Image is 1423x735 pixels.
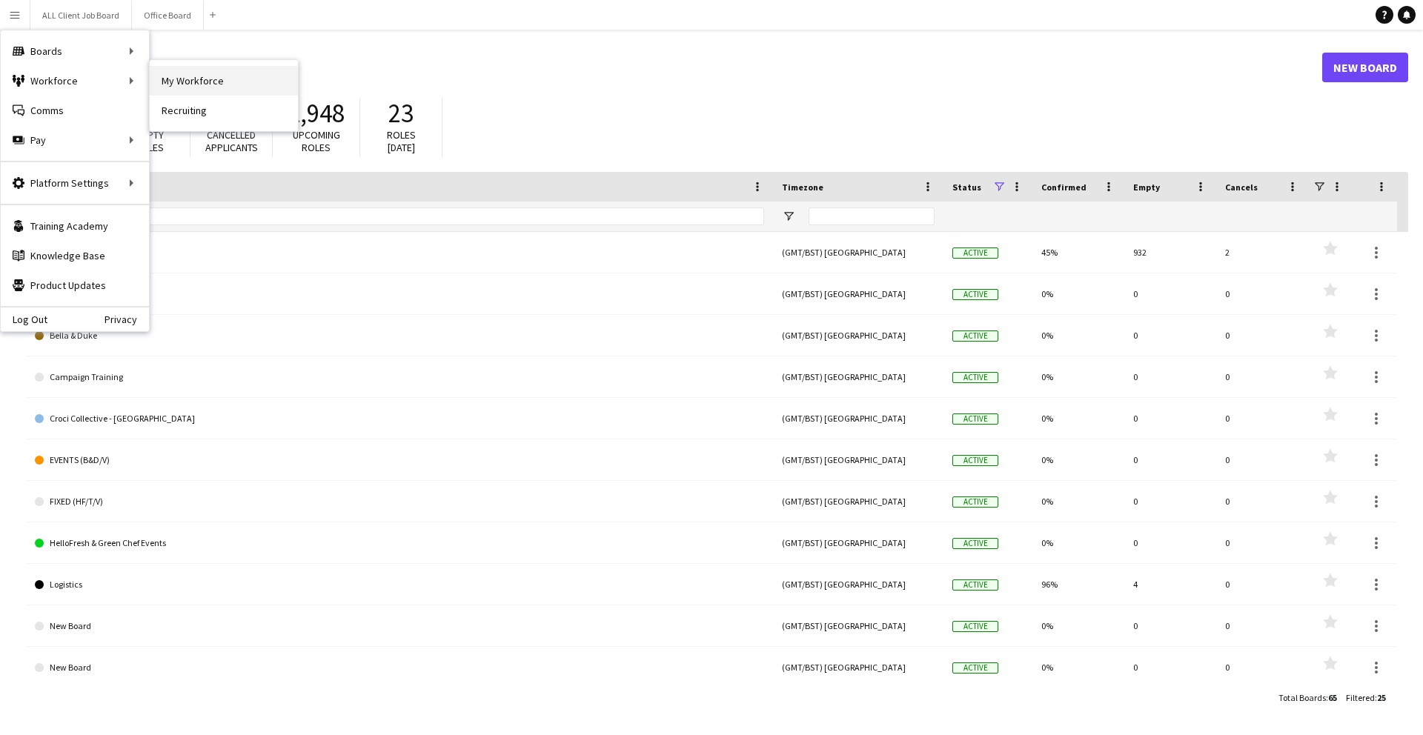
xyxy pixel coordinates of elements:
[1278,683,1337,712] div: :
[1,36,149,66] div: Boards
[293,128,340,154] span: Upcoming roles
[26,56,1322,79] h1: Boards
[132,1,204,30] button: Office Board
[952,662,998,674] span: Active
[288,97,345,130] span: 1,948
[35,273,764,315] a: Beer52 Events
[387,128,416,154] span: Roles [DATE]
[1377,692,1386,703] span: 25
[1032,647,1124,688] div: 0%
[1278,692,1326,703] span: Total Boards
[1216,273,1308,314] div: 0
[1032,232,1124,273] div: 45%
[35,315,764,356] a: Bella & Duke
[35,232,764,273] a: ALL Client Job Board
[1032,273,1124,314] div: 0%
[952,496,998,508] span: Active
[809,207,935,225] input: Timezone Filter Input
[782,210,795,223] button: Open Filter Menu
[105,313,149,325] a: Privacy
[782,182,823,193] span: Timezone
[773,356,943,397] div: (GMT/BST) [GEOGRAPHIC_DATA]
[1124,605,1216,646] div: 0
[1,96,149,125] a: Comms
[952,289,998,300] span: Active
[35,481,764,522] a: FIXED (HF/T/V)
[1124,273,1216,314] div: 0
[1216,315,1308,356] div: 0
[1328,692,1337,703] span: 65
[773,315,943,356] div: (GMT/BST) [GEOGRAPHIC_DATA]
[952,538,998,549] span: Active
[1124,647,1216,688] div: 0
[1216,481,1308,522] div: 0
[773,522,943,563] div: (GMT/BST) [GEOGRAPHIC_DATA]
[952,621,998,632] span: Active
[205,128,258,154] span: Cancelled applicants
[1,270,149,300] a: Product Updates
[1,313,47,325] a: Log Out
[35,398,764,439] a: Croci Collective - [GEOGRAPHIC_DATA]
[35,356,764,398] a: Campaign Training
[773,398,943,439] div: (GMT/BST) [GEOGRAPHIC_DATA]
[1,168,149,198] div: Platform Settings
[35,605,764,647] a: New Board
[1,66,149,96] div: Workforce
[35,439,764,481] a: EVENTS (B&D/V)
[1,211,149,241] a: Training Academy
[773,564,943,605] div: (GMT/BST) [GEOGRAPHIC_DATA]
[1133,182,1160,193] span: Empty
[30,1,132,30] button: ALL Client Job Board
[952,413,998,425] span: Active
[1041,182,1087,193] span: Confirmed
[1032,564,1124,605] div: 96%
[773,232,943,273] div: (GMT/BST) [GEOGRAPHIC_DATA]
[1216,564,1308,605] div: 0
[1216,398,1308,439] div: 0
[773,481,943,522] div: (GMT/BST) [GEOGRAPHIC_DATA]
[952,579,998,591] span: Active
[1032,356,1124,397] div: 0%
[1124,356,1216,397] div: 0
[1124,564,1216,605] div: 4
[952,330,998,342] span: Active
[773,273,943,314] div: (GMT/BST) [GEOGRAPHIC_DATA]
[952,247,998,259] span: Active
[1322,53,1408,82] a: New Board
[1124,522,1216,563] div: 0
[1,241,149,270] a: Knowledge Base
[1032,605,1124,646] div: 0%
[1032,522,1124,563] div: 0%
[1032,315,1124,356] div: 0%
[773,605,943,646] div: (GMT/BST) [GEOGRAPHIC_DATA]
[1032,481,1124,522] div: 0%
[35,522,764,564] a: HelloFresh & Green Chef Events
[150,66,298,96] a: My Workforce
[1032,439,1124,480] div: 0%
[1216,439,1308,480] div: 0
[773,647,943,688] div: (GMT/BST) [GEOGRAPHIC_DATA]
[150,96,298,125] a: Recruiting
[1124,481,1216,522] div: 0
[773,439,943,480] div: (GMT/BST) [GEOGRAPHIC_DATA]
[952,455,998,466] span: Active
[952,182,981,193] span: Status
[1032,398,1124,439] div: 0%
[388,97,414,130] span: 23
[1225,182,1258,193] span: Cancels
[1216,522,1308,563] div: 0
[1124,439,1216,480] div: 0
[35,647,764,688] a: New Board
[62,207,764,225] input: Board name Filter Input
[1216,605,1308,646] div: 0
[1216,356,1308,397] div: 0
[1124,232,1216,273] div: 932
[1,125,149,155] div: Pay
[1216,647,1308,688] div: 0
[1124,315,1216,356] div: 0
[1216,232,1308,273] div: 2
[952,372,998,383] span: Active
[1346,683,1386,712] div: :
[1124,398,1216,439] div: 0
[1346,692,1375,703] span: Filtered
